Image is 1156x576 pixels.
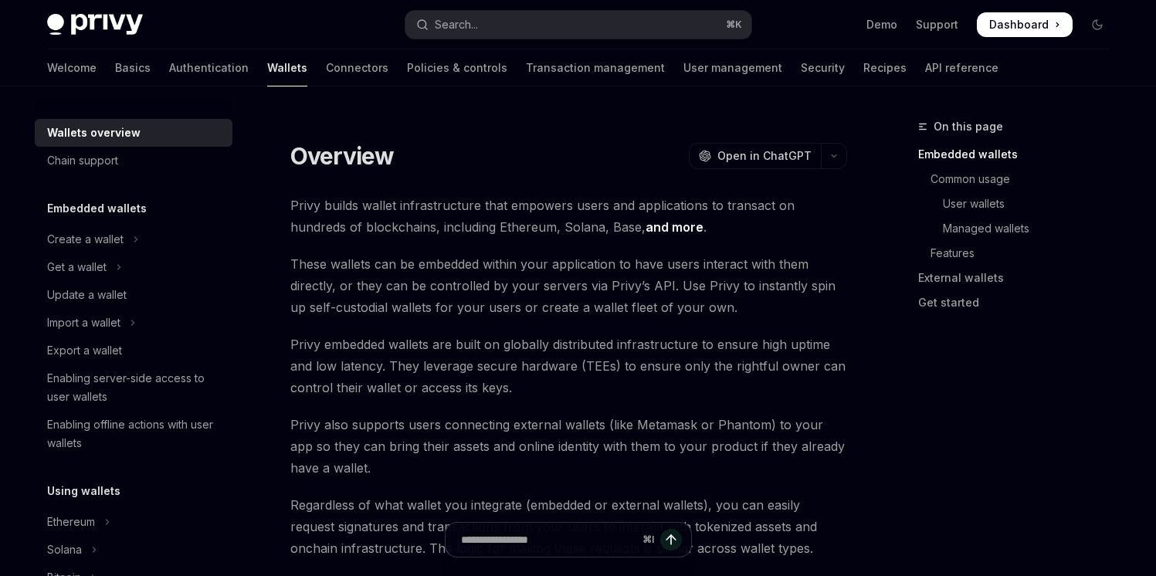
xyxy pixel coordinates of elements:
div: Create a wallet [47,230,124,249]
a: Export a wallet [35,337,232,364]
button: Toggle Get a wallet section [35,253,232,281]
a: Features [918,241,1122,266]
button: Toggle Create a wallet section [35,225,232,253]
span: Dashboard [989,17,1049,32]
div: Search... [435,15,478,34]
button: Send message [660,529,682,551]
span: Regardless of what wallet you integrate (embedded or external wallets), you can easily request si... [290,494,847,559]
div: Update a wallet [47,286,127,304]
button: Open in ChatGPT [689,143,821,169]
a: Security [801,49,845,86]
span: ⌘ K [726,19,742,31]
a: Enabling offline actions with user wallets [35,411,232,457]
a: Authentication [169,49,249,86]
div: Ethereum [47,513,95,531]
span: Open in ChatGPT [717,148,812,164]
a: Welcome [47,49,97,86]
div: Enabling offline actions with user wallets [47,415,223,452]
a: Support [916,17,958,32]
div: Wallets overview [47,124,141,142]
a: Transaction management [526,49,665,86]
a: External wallets [918,266,1122,290]
a: Wallets overview [35,119,232,147]
a: API reference [925,49,998,86]
div: Solana [47,540,82,559]
button: Toggle Import a wallet section [35,309,232,337]
a: and more [646,219,703,235]
span: Privy embedded wallets are built on globally distributed infrastructure to ensure high uptime and... [290,334,847,398]
a: Managed wallets [918,216,1122,241]
a: Basics [115,49,151,86]
img: dark logo [47,14,143,36]
h1: Overview [290,142,395,170]
a: Enabling server-side access to user wallets [35,364,232,411]
input: Ask a question... [461,523,636,557]
a: Get started [918,290,1122,315]
a: Demo [866,17,897,32]
a: Common usage [918,167,1122,191]
div: Enabling server-side access to user wallets [47,369,223,406]
h5: Using wallets [47,482,120,500]
span: These wallets can be embedded within your application to have users interact with them directly, ... [290,253,847,318]
span: Privy builds wallet infrastructure that empowers users and applications to transact on hundreds o... [290,195,847,238]
a: Embedded wallets [918,142,1122,167]
a: Recipes [863,49,907,86]
div: Get a wallet [47,258,107,276]
a: Connectors [326,49,388,86]
button: Open search [405,11,751,39]
div: Chain support [47,151,118,170]
div: Import a wallet [47,313,120,332]
button: Toggle Solana section [35,536,232,564]
a: Wallets [267,49,307,86]
a: Dashboard [977,12,1073,37]
a: Update a wallet [35,281,232,309]
h5: Embedded wallets [47,199,147,218]
div: Export a wallet [47,341,122,360]
a: Policies & controls [407,49,507,86]
a: User management [683,49,782,86]
button: Toggle Ethereum section [35,508,232,536]
a: User wallets [918,191,1122,216]
button: Toggle dark mode [1085,12,1110,37]
span: On this page [934,117,1003,136]
a: Chain support [35,147,232,174]
span: Privy also supports users connecting external wallets (like Metamask or Phantom) to your app so t... [290,414,847,479]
